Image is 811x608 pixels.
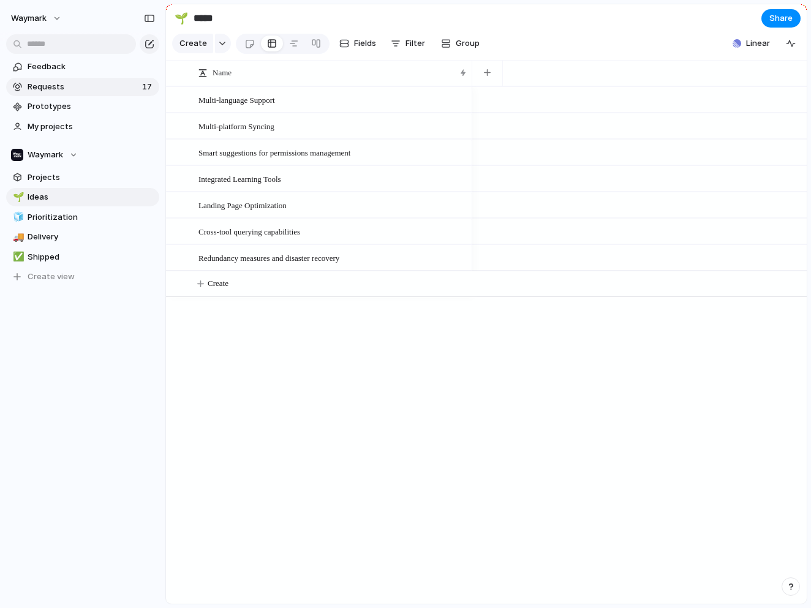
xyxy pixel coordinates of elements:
[6,168,159,187] a: Projects
[198,119,274,133] span: Multi-platform Syncing
[6,208,159,227] a: 🧊Prioritization
[208,277,228,290] span: Create
[28,251,155,263] span: Shipped
[11,251,23,263] button: ✅
[28,100,155,113] span: Prototypes
[435,34,486,53] button: Group
[6,146,159,164] button: Waymark
[6,58,159,76] a: Feedback
[13,230,21,244] div: 🚚
[6,97,159,116] a: Prototypes
[6,248,159,266] a: ✅Shipped
[28,121,155,133] span: My projects
[405,37,425,50] span: Filter
[28,191,155,203] span: Ideas
[142,81,154,93] span: 17
[6,268,159,286] button: Create view
[11,231,23,243] button: 🚚
[456,37,480,50] span: Group
[11,211,23,223] button: 🧊
[728,34,775,53] button: Linear
[198,224,300,238] span: Cross-tool querying capabilities
[13,190,21,205] div: 🌱
[13,250,21,264] div: ✅
[172,34,213,53] button: Create
[198,171,281,186] span: Integrated Learning Tools
[761,9,801,28] button: Share
[28,231,155,243] span: Delivery
[198,250,339,265] span: Redundancy measures and disaster recovery
[198,92,275,107] span: Multi-language Support
[11,12,47,24] span: Waymark
[28,81,138,93] span: Requests
[11,191,23,203] button: 🌱
[28,61,155,73] span: Feedback
[172,9,191,28] button: 🌱
[6,188,159,206] a: 🌱Ideas
[6,228,159,246] a: 🚚Delivery
[6,78,159,96] a: Requests17
[354,37,376,50] span: Fields
[334,34,381,53] button: Fields
[6,9,68,28] button: Waymark
[28,149,63,161] span: Waymark
[198,198,287,212] span: Landing Page Optimization
[386,34,430,53] button: Filter
[28,271,75,283] span: Create view
[28,171,155,184] span: Projects
[175,10,188,26] div: 🌱
[179,37,207,50] span: Create
[198,145,350,159] span: Smart suggestions for permissions management
[746,37,770,50] span: Linear
[213,67,232,79] span: Name
[28,211,155,223] span: Prioritization
[13,210,21,224] div: 🧊
[769,12,793,24] span: Share
[6,118,159,136] a: My projects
